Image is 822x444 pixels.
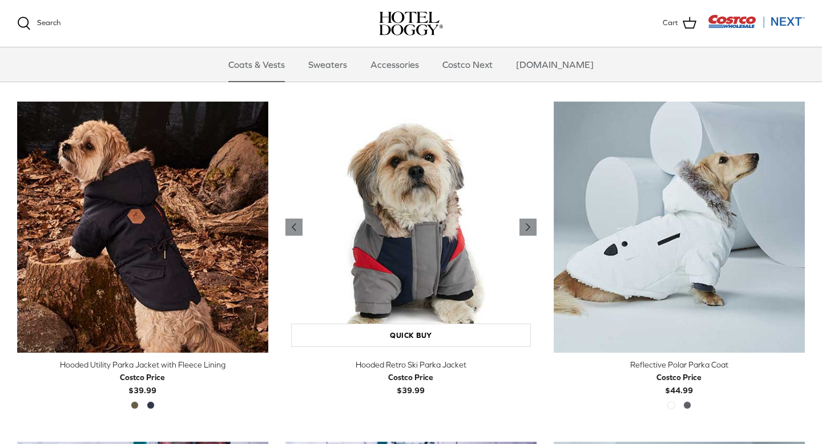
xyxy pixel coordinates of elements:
[663,16,696,31] a: Cart
[554,358,805,397] a: Reflective Polar Parka Coat Costco Price$44.99
[379,11,443,35] a: hoteldoggy.com hoteldoggycom
[285,358,537,371] div: Hooded Retro Ski Parka Jacket
[298,47,357,82] a: Sweaters
[388,371,433,394] b: $39.99
[656,371,702,394] b: $44.99
[285,102,537,353] a: Hooded Retro Ski Parka Jacket
[218,47,295,82] a: Coats & Vests
[17,102,268,353] a: Hooded Utility Parka Jacket with Fleece Lining
[291,324,531,347] a: Quick buy
[17,17,61,30] a: Search
[37,18,61,27] span: Search
[379,11,443,35] img: hoteldoggycom
[120,371,165,384] div: Costco Price
[285,358,537,397] a: Hooded Retro Ski Parka Jacket Costco Price$39.99
[360,47,429,82] a: Accessories
[120,371,165,394] b: $39.99
[708,14,805,29] img: Costco Next
[656,371,702,384] div: Costco Price
[388,371,433,384] div: Costco Price
[554,358,805,371] div: Reflective Polar Parka Coat
[708,22,805,30] a: Visit Costco Next
[432,47,503,82] a: Costco Next
[285,219,303,236] a: Previous
[506,47,604,82] a: [DOMAIN_NAME]
[17,358,268,397] a: Hooded Utility Parka Jacket with Fleece Lining Costco Price$39.99
[554,102,805,353] a: Reflective Polar Parka Coat
[17,358,268,371] div: Hooded Utility Parka Jacket with Fleece Lining
[663,17,678,29] span: Cart
[519,219,537,236] a: Previous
